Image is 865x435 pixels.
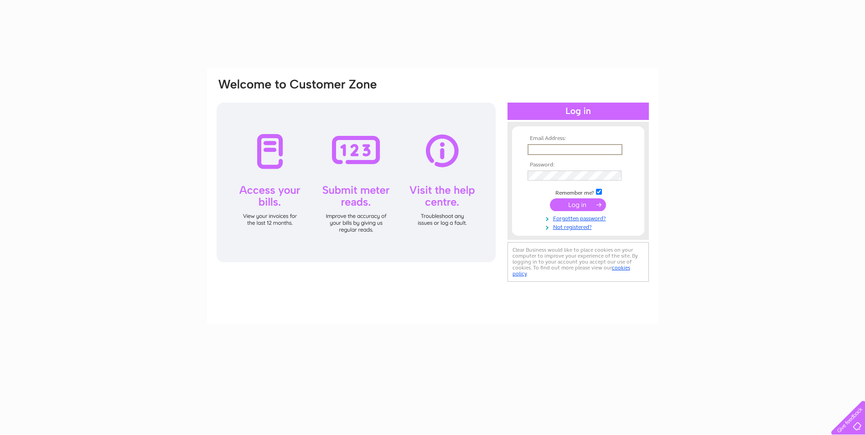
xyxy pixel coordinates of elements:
[550,198,606,211] input: Submit
[525,187,631,197] td: Remember me?
[528,222,631,231] a: Not registered?
[508,242,649,282] div: Clear Business would like to place cookies on your computer to improve your experience of the sit...
[513,264,630,277] a: cookies policy
[525,162,631,168] th: Password:
[528,213,631,222] a: Forgotten password?
[525,135,631,142] th: Email Address:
